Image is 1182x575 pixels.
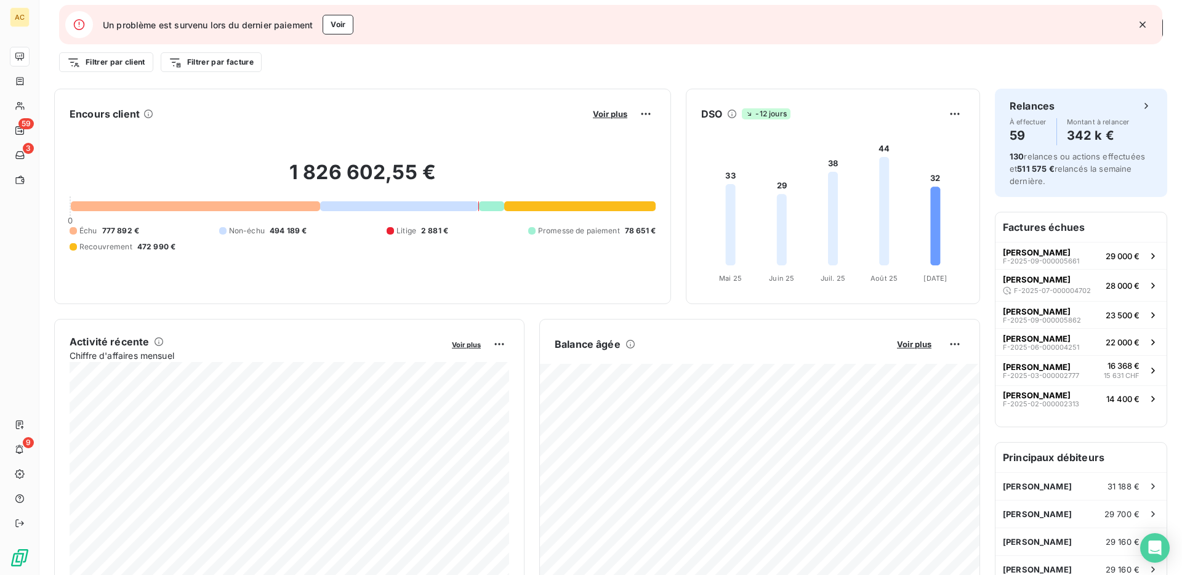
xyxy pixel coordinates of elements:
[1108,361,1140,371] span: 16 368 €
[1003,400,1079,408] span: F-2025-02-000002313
[1106,337,1140,347] span: 22 000 €
[70,334,149,349] h6: Activité récente
[1003,275,1071,284] span: [PERSON_NAME]
[1003,537,1072,547] span: [PERSON_NAME]
[23,143,34,154] span: 3
[1017,164,1054,174] span: 511 575 €
[421,225,448,236] span: 2 881 €
[1014,287,1091,294] span: F-2025-07-000004702
[1003,247,1071,257] span: [PERSON_NAME]
[1003,509,1072,519] span: [PERSON_NAME]
[1106,281,1140,291] span: 28 000 €
[1067,118,1130,126] span: Montant à relancer
[1106,565,1140,574] span: 29 160 €
[995,443,1167,472] h6: Principaux débiteurs
[161,52,262,72] button: Filtrer par facture
[448,339,484,350] button: Voir plus
[870,274,898,283] tspan: Août 25
[995,242,1167,269] button: [PERSON_NAME]F-2025-09-00000566129 000 €
[102,225,139,236] span: 777 892 €
[1003,316,1081,324] span: F-2025-09-000005862
[538,225,620,236] span: Promesse de paiement
[701,107,722,121] h6: DSO
[1010,99,1055,113] h6: Relances
[593,109,627,119] span: Voir plus
[70,107,140,121] h6: Encours client
[1106,537,1140,547] span: 29 160 €
[1106,251,1140,261] span: 29 000 €
[555,337,621,352] h6: Balance âgée
[1010,151,1145,186] span: relances ou actions effectuées et relancés la semaine dernière.
[769,274,794,283] tspan: Juin 25
[742,108,790,119] span: -12 jours
[995,269,1167,301] button: [PERSON_NAME]F-2025-07-00000470228 000 €
[79,241,132,252] span: Recouvrement
[897,339,931,349] span: Voir plus
[589,108,631,119] button: Voir plus
[70,160,656,197] h2: 1 826 602,55 €
[270,225,307,236] span: 494 189 €
[1003,344,1079,351] span: F-2025-06-000004251
[79,225,97,236] span: Échu
[70,349,443,362] span: Chiffre d'affaires mensuel
[452,340,481,349] span: Voir plus
[103,18,313,31] span: Un problème est survenu lors du dernier paiement
[1010,118,1047,126] span: À effectuer
[1106,394,1140,404] span: 14 400 €
[719,274,742,283] tspan: Mai 25
[1003,565,1072,574] span: [PERSON_NAME]
[10,7,30,27] div: AC
[1010,126,1047,145] h4: 59
[1003,390,1071,400] span: [PERSON_NAME]
[1104,371,1140,381] span: 15 631 CHF
[1067,126,1130,145] h4: 342 k €
[995,212,1167,242] h6: Factures échues
[229,225,265,236] span: Non-échu
[323,15,353,34] button: Voir
[1108,481,1140,491] span: 31 188 €
[923,274,947,283] tspan: [DATE]
[137,241,175,252] span: 472 990 €
[23,437,34,448] span: 9
[995,355,1167,385] button: [PERSON_NAME]F-2025-03-00000277716 368 €15 631 CHF
[1003,334,1071,344] span: [PERSON_NAME]
[1003,257,1079,265] span: F-2025-09-000005661
[59,52,153,72] button: Filtrer par client
[893,339,935,350] button: Voir plus
[1003,362,1071,372] span: [PERSON_NAME]
[1003,481,1072,491] span: [PERSON_NAME]
[396,225,416,236] span: Litige
[10,548,30,568] img: Logo LeanPay
[1104,509,1140,519] span: 29 700 €
[625,225,656,236] span: 78 651 €
[1003,307,1071,316] span: [PERSON_NAME]
[1010,151,1024,161] span: 130
[1140,533,1170,563] div: Open Intercom Messenger
[995,385,1167,412] button: [PERSON_NAME]F-2025-02-00000231314 400 €
[1106,310,1140,320] span: 23 500 €
[68,215,73,225] span: 0
[995,328,1167,355] button: [PERSON_NAME]F-2025-06-00000425122 000 €
[995,301,1167,328] button: [PERSON_NAME]F-2025-09-00000586223 500 €
[1003,372,1079,379] span: F-2025-03-000002777
[18,118,34,129] span: 59
[821,274,845,283] tspan: Juil. 25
